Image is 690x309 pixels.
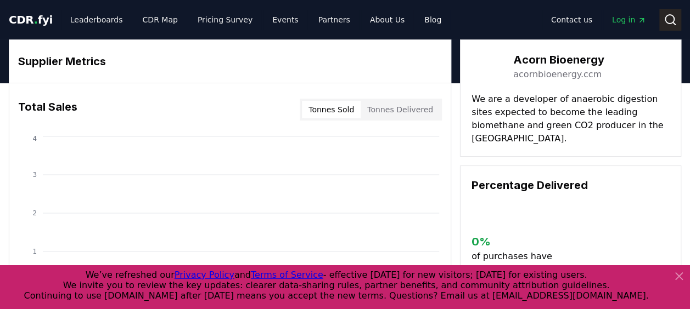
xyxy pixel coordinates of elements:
p: of purchases have been delivered [472,250,557,276]
button: Tonnes Sold [302,101,361,118]
a: Events [263,10,307,30]
a: Leaderboards [61,10,132,30]
a: CDR.fyi [9,12,53,27]
a: acornbioenergy.ccm [513,68,602,81]
a: Pricing Survey [189,10,261,30]
a: CDR Map [134,10,187,30]
tspan: 2 [32,209,37,217]
span: . [34,13,38,26]
nav: Main [61,10,450,30]
span: Log in [612,14,646,25]
tspan: 3 [32,171,37,179]
h3: 0 % [472,233,557,250]
tspan: 4 [32,135,37,142]
h3: Percentage Delivered [472,177,670,193]
a: Blog [416,10,450,30]
h3: Supplier Metrics [18,53,442,70]
tspan: 1 [32,248,37,255]
img: Acorn Bioenergy-logo [472,51,502,82]
span: CDR fyi [9,13,53,26]
a: About Us [361,10,413,30]
p: We are a developer of anaerobic digestion sites expected to become the leading biomethane and gre... [472,93,670,145]
a: Partners [310,10,359,30]
h3: Total Sales [18,99,77,121]
nav: Main [542,10,655,30]
a: Contact us [542,10,601,30]
a: Log in [603,10,655,30]
button: Tonnes Delivered [361,101,440,118]
h3: Acorn Bioenergy [513,51,604,68]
